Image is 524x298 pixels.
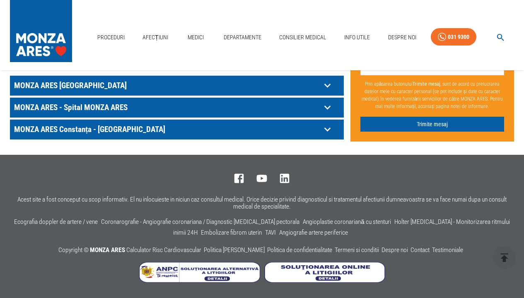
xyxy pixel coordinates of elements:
a: Calculator Risc Cardiovascular [126,246,201,254]
span: MONZA ARES [90,246,125,254]
a: Soluționarea online a litigiilor [264,276,385,284]
b: Trimite mesaj [413,81,440,87]
a: Politica de confidentialitate [267,246,332,254]
a: Departamente [220,29,265,46]
a: Afecțiuni [139,29,171,46]
a: Despre noi [382,246,408,254]
div: 031 9300 [448,32,469,42]
img: Soluționarea online a litigiilor [264,262,385,283]
p: Copyright © [58,245,466,256]
a: Ecografia doppler de artere / vene [14,218,98,226]
a: Soluționarea Alternativă a Litigiilor [139,276,264,284]
a: Politica [PERSON_NAME] [204,246,265,254]
a: Contact [411,246,430,254]
p: MONZA ARES Constanța - [GEOGRAPHIC_DATA] [12,123,321,136]
a: Consilier Medical [276,29,330,46]
button: delete [493,246,516,269]
a: Termeni si conditii [335,246,379,254]
a: 031 9300 [431,28,476,46]
a: Angiografie artere periferice [279,229,348,236]
button: Trimite mesaj [360,116,504,132]
a: Coronarografie - Angiografie coronariana / Diagnostic [MEDICAL_DATA] pectorala [101,218,299,226]
a: TAVI [265,229,276,236]
a: Info Utile [341,29,373,46]
a: Angioplastie coronariană cu stenturi [303,218,391,226]
p: Acest site a fost conceput cu scop informativ. El nu inlocuieste in niciun caz consultul medical.... [10,196,514,210]
p: MONZA ARES [GEOGRAPHIC_DATA] [12,79,321,92]
div: MONZA ARES [GEOGRAPHIC_DATA] [10,76,344,96]
a: Embolizare fibrom uterin [201,229,262,236]
a: Holter [MEDICAL_DATA] - Monitorizarea ritmului inimii 24H [173,218,510,236]
p: MONZA ARES - Spital MONZA ARES [12,101,321,114]
img: Soluționarea Alternativă a Litigiilor [139,262,260,283]
a: Testimoniale [432,246,463,254]
a: Proceduri [94,29,128,46]
div: MONZA ARES Constanța - [GEOGRAPHIC_DATA] [10,120,344,139]
div: MONZA ARES - Spital MONZA ARES [10,98,344,118]
a: Despre Noi [385,29,420,46]
a: Medici [183,29,209,46]
p: Prin apăsarea butonului , sunt de acord cu prelucrarea datelor mele cu caracter personal (ce pot ... [360,77,504,113]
